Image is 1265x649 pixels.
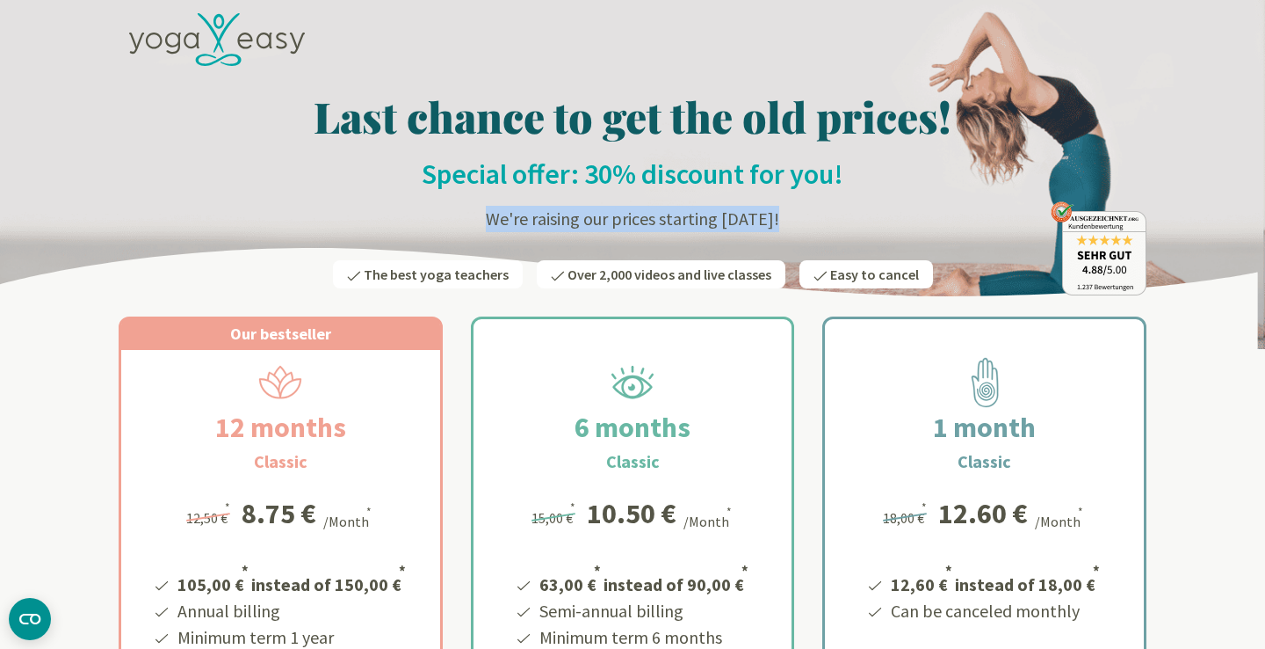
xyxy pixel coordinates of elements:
font: Last chance to get the old prices! [314,88,951,144]
font: 15,00 € [531,509,573,527]
font: We're raising our prices starting [DATE]! [486,208,779,230]
font: Minimum term 6 months [539,626,722,648]
font: /Month [683,513,729,530]
font: /Month [1035,513,1081,530]
font: 6 months [575,410,690,445]
font: Minimum term 1 year [177,626,334,648]
font: 18,00 € [883,509,924,527]
font: Our bestseller [230,324,331,344]
button: Open CMP widget [9,598,51,640]
font: 63,00 € [539,573,596,595]
font: instead of 150,00 € [251,573,401,595]
font: Over 2,000 videos and live classes [567,266,771,283]
font: Can be canceled monthly [891,600,1080,622]
font: Semi-annual billing [539,600,683,622]
font: Classic [958,450,1011,472]
font: 10.50 € [587,496,676,531]
font: Easy to cancel [830,266,919,283]
font: 105,00 € [177,573,244,595]
img: ausgezeichnet_badge.png [1051,201,1146,295]
font: 12,50 € [186,509,228,527]
font: 12,60 € [891,573,948,595]
font: 12 months [215,410,346,445]
font: instead of 18,00 € [955,573,1095,595]
font: instead of 90,00 € [604,573,744,595]
font: /Month [323,513,369,530]
font: 8.75 € [242,496,316,531]
font: Special offer: 30% discount for you! [422,157,843,192]
font: 1 month [933,410,1036,445]
font: 12.60 € [938,496,1028,531]
font: Classic [254,450,307,472]
font: The best yoga teachers [364,266,509,283]
font: Classic [606,450,660,472]
font: Annual billing [177,600,280,622]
